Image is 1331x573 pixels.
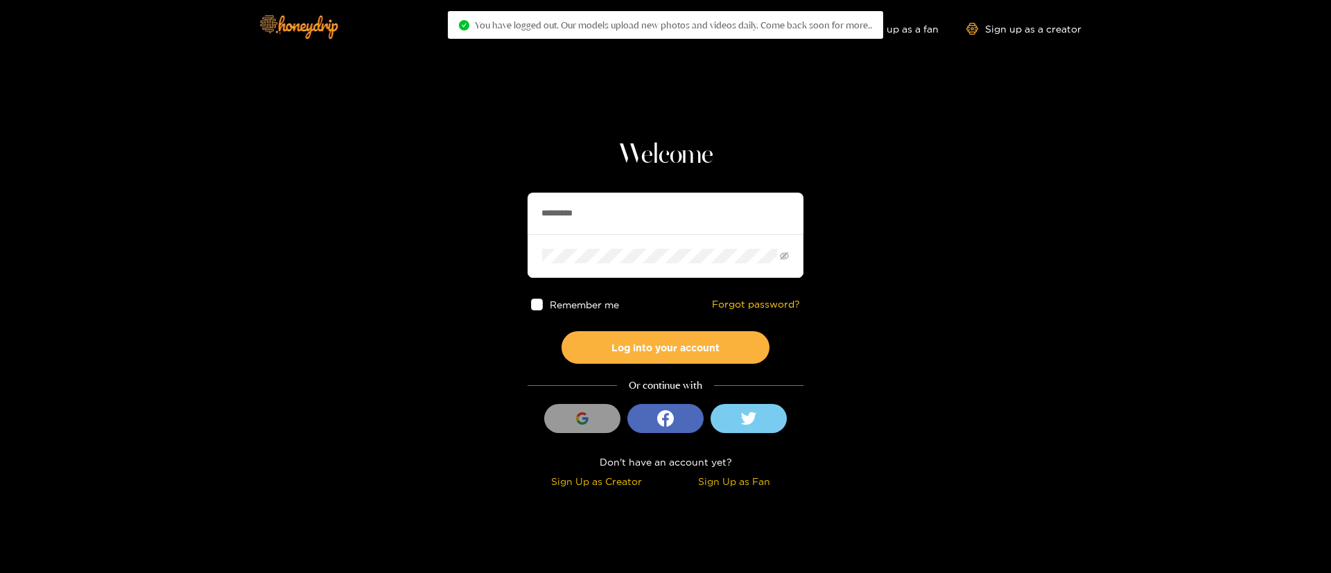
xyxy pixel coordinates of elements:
a: Sign up as a creator [966,23,1081,35]
button: Log into your account [562,331,769,364]
div: Sign Up as Fan [669,473,800,489]
a: Forgot password? [712,299,800,310]
div: Don't have an account yet? [528,454,803,470]
a: Sign up as a fan [844,23,939,35]
span: check-circle [459,20,469,30]
span: You have logged out. Our models upload new photos and videos daily. Come back soon for more.. [475,19,872,30]
div: Sign Up as Creator [531,473,662,489]
span: Remember me [550,299,619,310]
div: Or continue with [528,378,803,394]
h1: Welcome [528,139,803,172]
span: eye-invisible [780,252,789,261]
